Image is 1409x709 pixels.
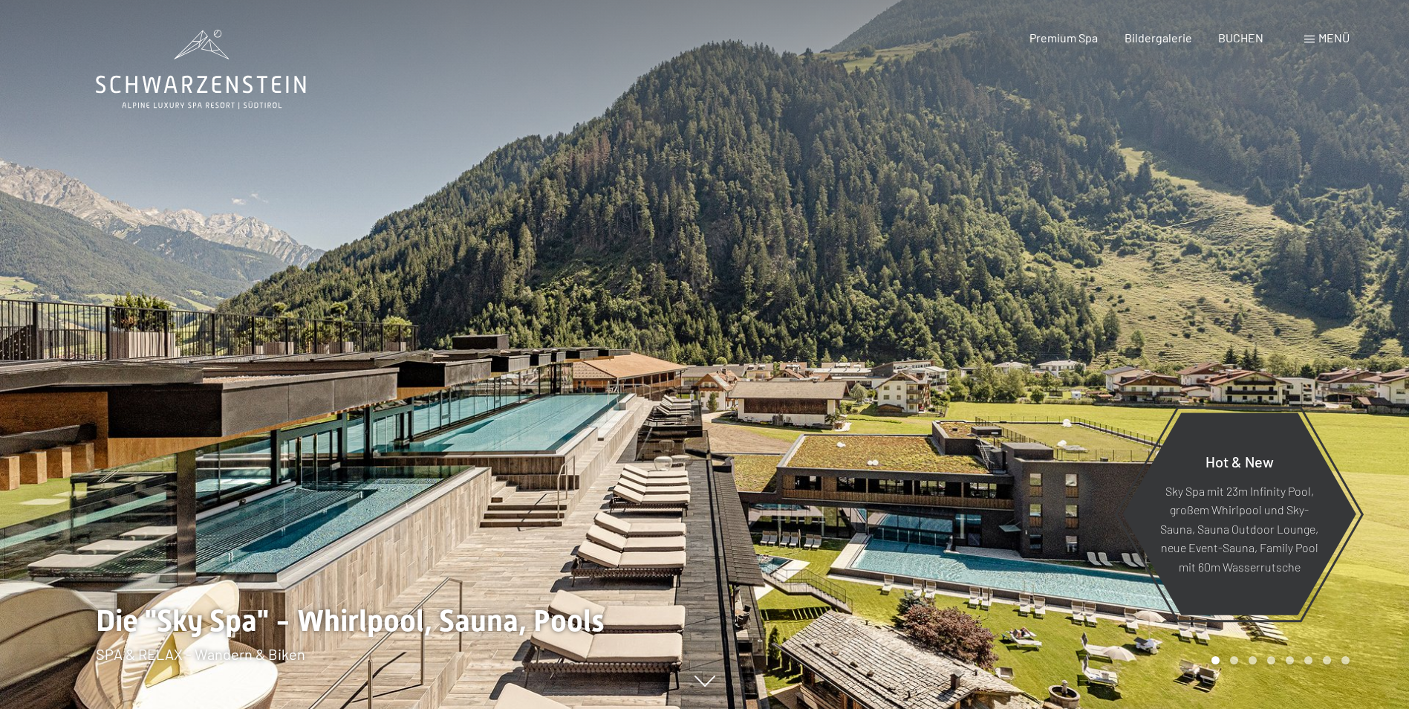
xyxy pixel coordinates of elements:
p: Sky Spa mit 23m Infinity Pool, großem Whirlpool und Sky-Sauna, Sauna Outdoor Lounge, neue Event-S... [1159,481,1320,576]
div: Carousel Page 3 [1249,656,1257,664]
div: Carousel Page 2 [1230,656,1238,664]
div: Carousel Page 8 [1341,656,1350,664]
div: Carousel Page 5 [1286,656,1294,664]
a: BUCHEN [1218,30,1263,45]
a: Premium Spa [1029,30,1098,45]
a: Hot & New Sky Spa mit 23m Infinity Pool, großem Whirlpool und Sky-Sauna, Sauna Outdoor Lounge, ne... [1122,412,1357,616]
a: Bildergalerie [1125,30,1192,45]
div: Carousel Page 4 [1267,656,1275,664]
div: Carousel Pagination [1206,656,1350,664]
div: Carousel Page 1 (Current Slide) [1211,656,1220,664]
div: Carousel Page 7 [1323,656,1331,664]
span: Menü [1318,30,1350,45]
span: Hot & New [1205,452,1274,470]
div: Carousel Page 6 [1304,656,1312,664]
